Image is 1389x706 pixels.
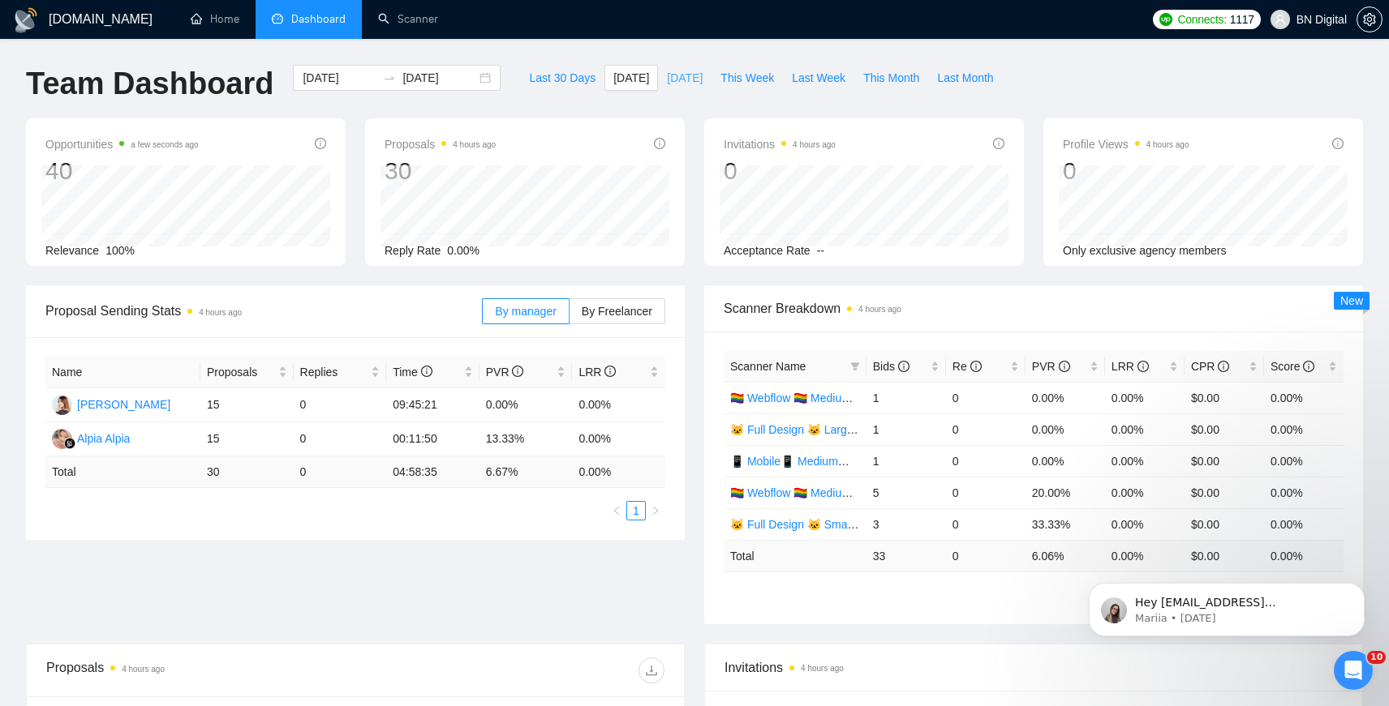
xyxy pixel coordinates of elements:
[1146,140,1189,149] time: 4 hours ago
[1032,360,1070,373] span: PVR
[1264,540,1344,571] td: 0.00 %
[479,388,573,422] td: 0.00%
[1357,6,1383,32] button: setting
[604,366,616,377] span: info-circle
[1064,549,1389,662] iframe: Intercom notifications message
[582,305,652,318] span: By Freelancer
[730,423,915,436] a: 🐱 Full Design 🐱 Large 🐱 US Only
[45,244,99,257] span: Relevance
[479,422,573,456] td: 13.33%
[572,422,665,456] td: 0.00%
[607,501,626,520] li: Previous Page
[1275,14,1286,25] span: user
[867,382,946,413] td: 1
[946,508,1026,540] td: 0
[1105,508,1185,540] td: 0.00%
[1357,13,1383,26] a: setting
[928,65,1002,91] button: Last Month
[658,65,712,91] button: [DATE]
[385,135,496,154] span: Proposals
[572,388,665,422] td: 0.00%
[122,665,165,674] time: 4 hours ago
[1063,135,1189,154] span: Profile Views
[200,388,294,422] td: 15
[200,456,294,488] td: 30
[45,357,200,388] th: Name
[383,71,396,84] span: swap-right
[1105,445,1185,477] td: 0.00%
[1332,138,1344,149] span: info-circle
[1105,413,1185,445] td: 0.00%
[1230,11,1254,28] span: 1117
[512,366,523,377] span: info-circle
[946,413,1026,445] td: 0
[639,657,664,683] button: download
[651,506,660,516] span: right
[578,366,616,379] span: LRR
[724,135,836,154] span: Invitations
[52,395,72,415] img: VG
[495,305,556,318] span: By manager
[26,65,273,103] h1: Team Dashboard
[1218,361,1229,372] span: info-circle
[52,429,72,449] img: AA
[77,396,170,413] div: [PERSON_NAME]
[712,65,783,91] button: This Week
[486,366,524,379] span: PVR
[898,361,910,372] span: info-circle
[386,456,479,488] td: 04:58:35
[946,540,1026,571] td: 0
[793,140,836,149] time: 4 hours ago
[970,361,982,372] span: info-circle
[1026,382,1105,413] td: 0.00%
[730,518,913,531] a: 🐱 Full Design 🐱 Small 🐱 Non US
[105,244,135,257] span: 100%
[867,540,946,571] td: 33
[207,363,275,381] span: Proposals
[646,501,665,520] button: right
[45,301,482,321] span: Proposal Sending Stats
[1185,382,1264,413] td: $0.00
[873,360,910,373] span: Bids
[1334,651,1373,690] iframe: Intercom live chat
[447,244,479,257] span: 0.00%
[937,69,993,87] span: Last Month
[867,413,946,445] td: 1
[1185,445,1264,477] td: $0.00
[1185,477,1264,508] td: $0.00
[77,430,130,447] div: Alpia Alpia
[199,308,242,317] time: 4 hours ago
[613,69,649,87] span: [DATE]
[720,69,774,87] span: This Week
[1177,11,1226,28] span: Connects:
[654,138,665,149] span: info-circle
[402,69,476,87] input: End date
[724,156,836,186] div: 0
[52,397,170,410] a: VG[PERSON_NAME]
[291,12,346,26] span: Dashboard
[1264,413,1344,445] td: 0.00%
[1271,360,1314,373] span: Score
[1105,540,1185,571] td: 0.00 %
[1026,445,1105,477] td: 0.00%
[817,244,824,257] span: --
[730,360,806,373] span: Scanner Name
[479,456,573,488] td: 6.67 %
[52,431,130,444] a: AAAlpia Alpia
[646,501,665,520] li: Next Page
[1264,477,1344,508] td: 0.00%
[724,540,867,571] td: Total
[626,501,646,520] li: 1
[792,69,845,87] span: Last Week
[385,244,441,257] span: Reply Rate
[1112,360,1149,373] span: LRR
[724,244,811,257] span: Acceptance Rate
[1303,361,1314,372] span: info-circle
[1026,540,1105,571] td: 6.06 %
[1159,13,1172,26] img: upwork-logo.png
[13,7,39,33] img: logo
[315,138,326,149] span: info-circle
[946,477,1026,508] td: 0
